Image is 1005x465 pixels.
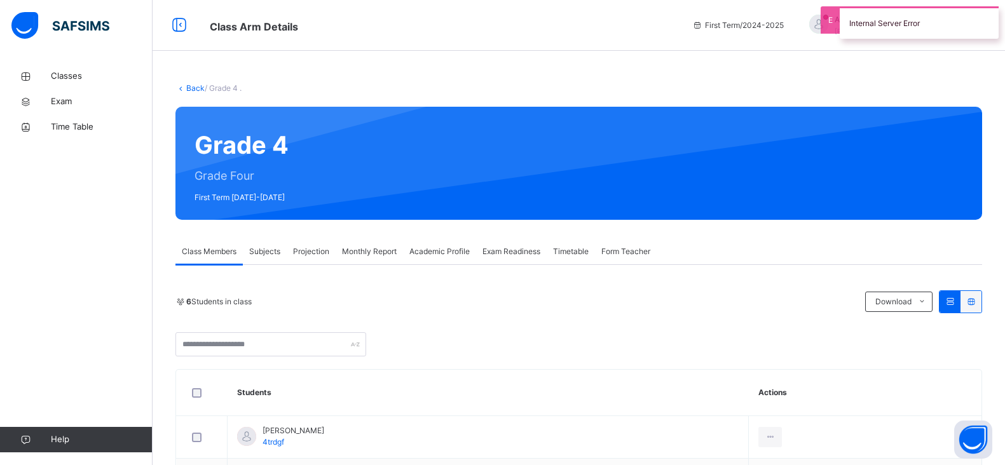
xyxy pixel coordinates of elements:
span: Form Teacher [601,246,650,257]
span: Projection [293,246,329,257]
div: Internal Server Error [840,6,999,39]
span: Time Table [51,121,153,133]
button: Open asap [954,421,992,459]
span: 4trdgf [263,437,284,447]
span: Help [51,433,152,446]
span: Classes [51,70,153,83]
span: Academic Profile [409,246,470,257]
span: Timetable [553,246,589,257]
img: safsims [11,12,109,39]
span: Exam Readiness [482,246,540,257]
span: Subjects [249,246,280,257]
th: Actions [749,370,981,416]
span: session/term information [692,20,784,31]
b: 6 [186,297,191,306]
div: AbuSadiq [796,14,974,37]
span: Class Members [182,246,236,257]
span: Class Arm Details [210,20,298,33]
a: Back [186,83,205,93]
span: [PERSON_NAME] [263,425,324,436]
span: Monthly Report [342,246,397,257]
span: Students in class [186,296,252,307]
span: / Grade 4 . [205,83,242,93]
span: Exam [51,95,153,108]
th: Students [228,370,749,416]
span: Download [875,296,912,307]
